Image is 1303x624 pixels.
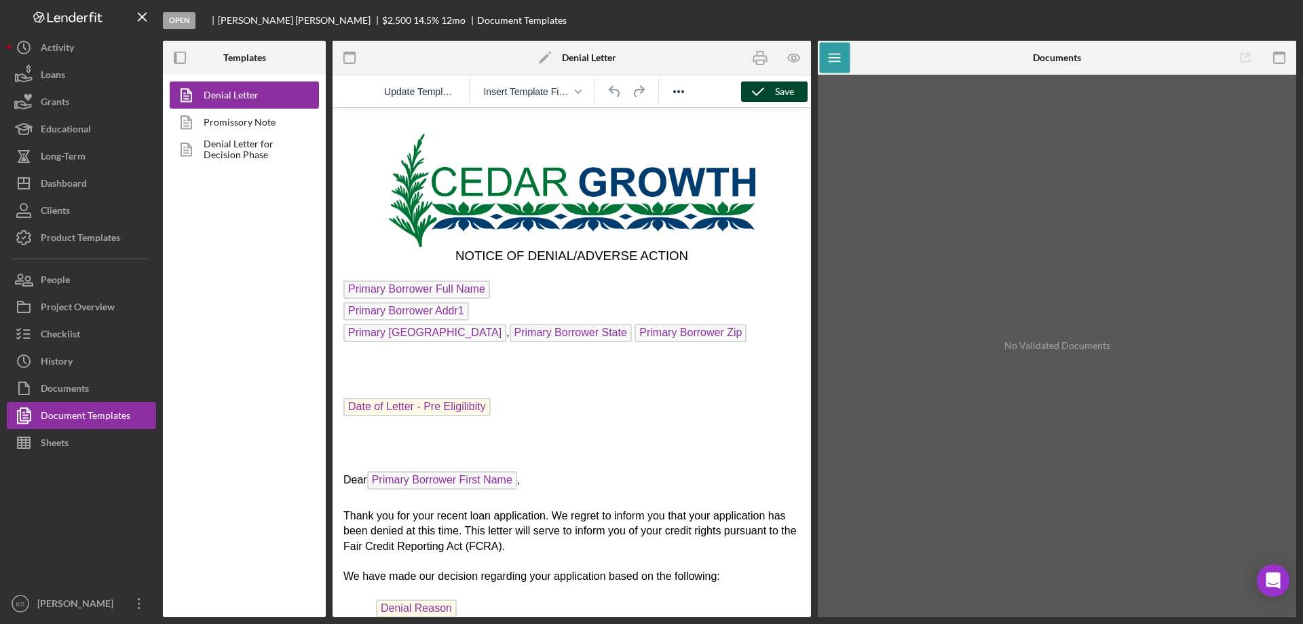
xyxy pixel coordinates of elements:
[11,216,174,234] span: Primary [GEOGRAPHIC_DATA]
[384,86,455,97] span: Update Template
[7,224,156,251] button: Product Templates
[35,363,185,382] span: Primary Borrower First Name
[775,81,794,102] div: Save
[43,492,124,510] span: Denial Reason
[11,462,388,474] span: We have made our decision regarding your application based on the following:
[1033,52,1081,63] b: Documents
[41,293,115,324] div: Project Overview
[627,82,650,101] button: Redo
[41,402,130,433] div: Document Templates
[7,61,156,88] button: Loans
[41,266,70,297] div: People
[170,136,312,163] a: Denial Letter for Decision Phase
[41,143,86,173] div: Long-Term
[7,402,156,429] button: Document Templates
[41,429,69,460] div: Sheets
[163,12,195,29] div: Open
[11,402,464,444] span: Thank you for your recent loan application. We regret to inform you that your application has bee...
[11,216,468,238] p: ,
[7,293,156,320] button: Project Overview
[11,290,158,308] span: Date of Letter - Pre Eligilibity
[667,82,690,101] button: Reveal or hide additional toolbar items
[413,15,439,26] div: 14.5 %
[218,15,382,26] div: [PERSON_NAME] [PERSON_NAME]
[7,429,156,456] button: Sheets
[7,88,156,115] button: Grants
[177,216,299,234] span: Primary Borrower State
[302,216,414,234] span: Primary Borrower Zip
[478,82,586,101] button: Insert Template Field
[223,52,266,63] b: Templates
[7,590,156,617] button: KS[PERSON_NAME]
[170,109,312,136] a: Promissory Note
[11,366,187,378] span: Dear ,
[7,266,156,293] button: People
[333,108,811,617] iframe: Rich Text Area
[11,172,157,191] span: Primary Borrower Full Name
[41,61,65,92] div: Loans
[41,375,89,405] div: Documents
[41,88,69,119] div: Grants
[825,81,1289,610] div: No Validated Documents
[41,320,80,351] div: Checklist
[7,375,156,402] button: Documents
[11,194,136,213] span: Primary Borrower Addr1
[56,26,423,139] img: AD_4nXfA2pF5jPIQq6IZiKd4xwoRmrTETbdL-Z0guYV68wwJKBsAecpZaIhjWgOuhB5WlX6t8uscQcizwjzBDPPS_UiiE_Kks...
[34,590,122,621] div: [PERSON_NAME]
[483,86,570,97] span: Insert Template Field
[7,320,156,348] button: Checklist
[170,81,312,109] a: Denial Letter
[7,348,156,375] button: History
[41,34,74,65] div: Activity
[382,14,411,26] span: $2,500
[41,197,70,227] div: Clients
[441,15,466,26] div: 12 mo
[7,34,156,61] button: Activity
[41,224,120,255] div: Product Templates
[41,170,87,200] div: Dashboard
[7,170,156,197] button: Dashboard
[741,81,808,102] button: Save
[1257,564,1289,597] div: Open Intercom Messenger
[7,115,156,143] button: Educational
[41,348,73,378] div: History
[477,15,567,26] div: Document Templates
[123,141,356,155] span: NOTICE OF DENIAL/ADVERSE ACTION
[603,82,626,101] button: Undo
[379,82,461,101] button: Reset the template to the current product template value
[16,600,25,608] text: KS
[7,197,156,224] button: Clients
[41,115,91,146] div: Educational
[7,143,156,170] button: Long-Term
[562,52,616,63] b: Denial Letter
